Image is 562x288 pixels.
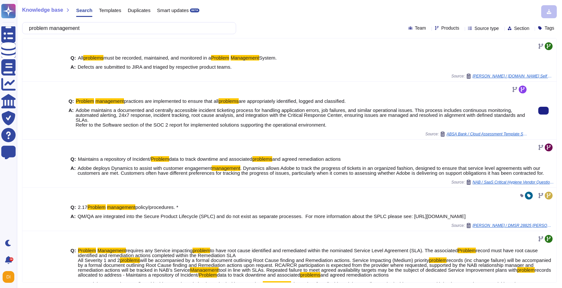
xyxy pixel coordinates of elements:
[9,257,13,261] div: 9+
[252,156,273,162] mark: problems
[83,55,103,61] mark: problems
[1,270,19,284] button: user
[107,204,136,210] mark: management
[473,74,554,78] span: [PERSON_NAME] / [DOMAIN_NAME] Self Assessment[59]
[135,204,178,210] span: policy/procedures. *
[3,271,14,283] img: user
[78,55,84,61] span: All
[415,26,426,30] span: Team
[103,55,211,61] span: must be recorded, maintained, and monitored in a
[78,248,96,253] mark: Problem
[451,180,554,185] span: Source:
[78,281,263,287] span: Yes. Adobe responds to confirmed incidents and resolution is tracked with appropriate
[22,7,63,13] span: Knowledge base
[78,64,232,70] span: Defects are submitted to JIRA and triaged by respective product teams.
[231,55,259,61] mark: Management
[126,248,193,253] span: requires any Service impacting
[190,267,219,273] mark: Management
[219,98,239,104] mark: problems
[210,248,458,253] span: to have root cause identified and remediated within the nominated Service Level Agreement (SLA). ...
[451,74,554,79] span: Source:
[190,8,199,12] div: BETA
[71,64,76,69] b: A:
[169,156,252,162] span: data to track downtime and associated
[26,22,229,34] input: Search a question or template...
[425,131,528,137] span: Source:
[71,166,76,175] b: A:
[76,107,525,128] span: Adobe maintains a documented and centrally accessible incident ticketing process for handling app...
[212,165,240,171] mark: management
[259,55,277,61] span: System.
[78,204,87,210] span: 2.17
[124,98,219,104] span: practices are implemented to ensure that all
[151,156,169,162] mark: Problem
[193,248,210,253] mark: problem
[473,180,554,184] span: NAB / SaaS Critical Hygiene Vendor Questionnaire for SaaS Vendor or Arrangements v6
[272,156,341,162] span: and agreed remediation actions
[98,248,126,253] mark: Management
[429,257,447,263] mark: problem
[441,26,459,30] span: Products
[473,224,554,227] span: [PERSON_NAME] / DMSR 28825 [PERSON_NAME] Reuters 43705 Adobe TPRM High Risk Survey
[69,108,74,127] b: A:
[71,205,76,210] b: Q:
[140,257,429,263] span: will be accompanied by a formal document outlining Root Cause finding and Remediation actions. Se...
[239,98,346,104] span: are appropriately identified, logged and classified.
[78,257,551,273] span: records (inc change failure) will be accompanied by a formal document outlining Root Cause findin...
[451,223,554,228] span: Source:
[263,281,291,287] mark: management
[78,165,212,171] span: Adobe deploys Dynamics to assist with customer engagement
[71,214,76,219] b: A:
[71,55,76,60] b: Q:
[157,8,189,13] span: Smart updates
[78,267,551,278] span: records allocated to address - Maintains a repository of Incident/
[69,99,74,103] b: Q:
[78,156,151,162] span: Maintains a repository of Incident/
[99,8,121,13] span: Templates
[300,272,320,278] mark: problems
[517,267,535,273] mark: problem
[95,98,124,104] mark: management
[76,8,92,13] span: Search
[458,248,476,253] mark: Problem
[217,272,300,278] span: data to track downtime and associated
[71,157,76,161] b: Q:
[219,267,517,273] span: tool in line with SLAs. Repeated failure to meet agreed availability targets may be the subject o...
[544,26,554,30] span: Tags
[475,26,499,31] span: Source type
[78,165,544,176] span: . Dynamics allows Adobe to track the progress of tickets in an organized fashion, designed to ens...
[78,248,538,263] span: record must have root cause identified and remediation actions completed within the Remediation S...
[447,132,528,136] span: ABSA Bank / Cloud Assessment Template SAAS & PAAS Template B
[320,272,389,278] span: and agreed remediation actions
[128,8,151,13] span: Duplicates
[76,98,94,104] mark: Problem
[120,257,140,263] mark: problems
[78,213,466,219] span: QM/QA are integrated into the Secure Product Lifecycle (SPLC) and do not exist as separate proces...
[211,55,229,61] mark: Problem
[87,204,106,210] mark: Problem
[514,26,529,31] span: Section
[71,248,76,277] b: Q:
[199,272,217,278] mark: Problem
